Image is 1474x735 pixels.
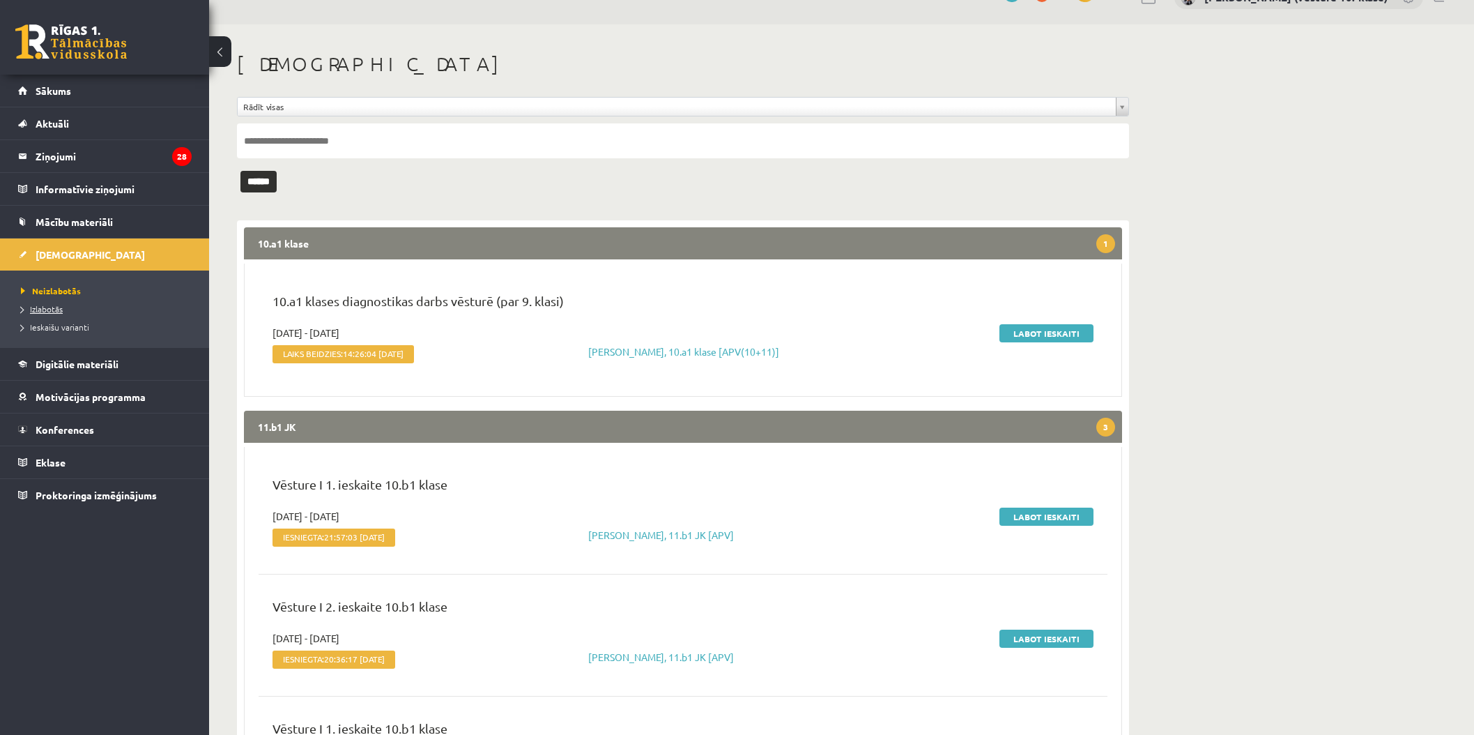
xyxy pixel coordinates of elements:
[36,84,71,97] span: Sākums
[21,285,81,296] span: Neizlabotās
[999,508,1093,526] a: Labot ieskaiti
[36,140,192,172] legend: Ziņojumi
[18,446,192,478] a: Eklase
[272,291,1093,317] p: 10.a1 klases diagnostikas darbs vēsturē (par 9. klasi)
[324,532,385,542] span: 21:57:03 [DATE]
[21,321,195,333] a: Ieskaišu varianti
[272,651,395,669] span: Iesniegta:
[18,381,192,413] a: Motivācijas programma
[272,509,339,524] span: [DATE] - [DATE]
[324,654,385,664] span: 20:36:17 [DATE]
[237,52,1129,76] h1: [DEMOGRAPHIC_DATA]
[21,303,63,315] span: Izlabotās
[18,206,192,238] a: Mācību materiāli
[21,285,195,297] a: Neizlabotās
[172,147,192,166] i: 28
[36,456,66,469] span: Eklase
[272,345,414,363] span: Laiks beidzies:
[18,414,192,446] a: Konferences
[21,303,195,315] a: Izlabotās
[21,321,89,333] span: Ieskaišu varianti
[999,324,1093,342] a: Labot ieskaiti
[36,248,145,261] span: [DEMOGRAPHIC_DATA]
[588,345,779,358] a: [PERSON_NAME], 10.a1 klase [APV(10+11)]
[36,173,192,205] legend: Informatīvie ziņojumi
[244,411,1122,443] legend: 11.b1 JK
[18,479,192,511] a: Proktoringa izmēģinājums
[588,529,734,541] a: [PERSON_NAME], 11.b1 JK [APV]
[1096,234,1115,253] span: 1
[272,597,1093,623] p: Vēsture I 2. ieskaite 10.b1 klase
[18,238,192,271] a: [DEMOGRAPHIC_DATA]
[18,140,192,172] a: Ziņojumi28
[15,24,127,59] a: Rīgas 1. Tālmācības vidusskola
[243,98,1110,116] span: Rādīt visas
[1096,418,1115,437] span: 3
[18,75,192,107] a: Sākums
[36,391,146,403] span: Motivācijas programma
[36,117,69,130] span: Aktuāli
[18,107,192,139] a: Aktuāli
[238,98,1128,116] a: Rādīt visas
[18,348,192,380] a: Digitālie materiāli
[272,326,339,340] span: [DATE] - [DATE]
[36,215,113,228] span: Mācību materiāli
[36,489,157,501] span: Proktoringa izmēģinājums
[272,631,339,646] span: [DATE] - [DATE]
[343,349,404,358] span: 14:26:04 [DATE]
[272,475,1093,501] p: Vēsture I 1. ieskaite 10.b1 klase
[588,651,734,663] a: [PERSON_NAME], 11.b1 JK [APV]
[36,423,94,436] span: Konferences
[999,630,1093,648] a: Labot ieskaiti
[244,227,1122,259] legend: 10.a1 klase
[18,173,192,205] a: Informatīvie ziņojumi
[272,529,395,547] span: Iesniegta:
[36,358,118,370] span: Digitālie materiāli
